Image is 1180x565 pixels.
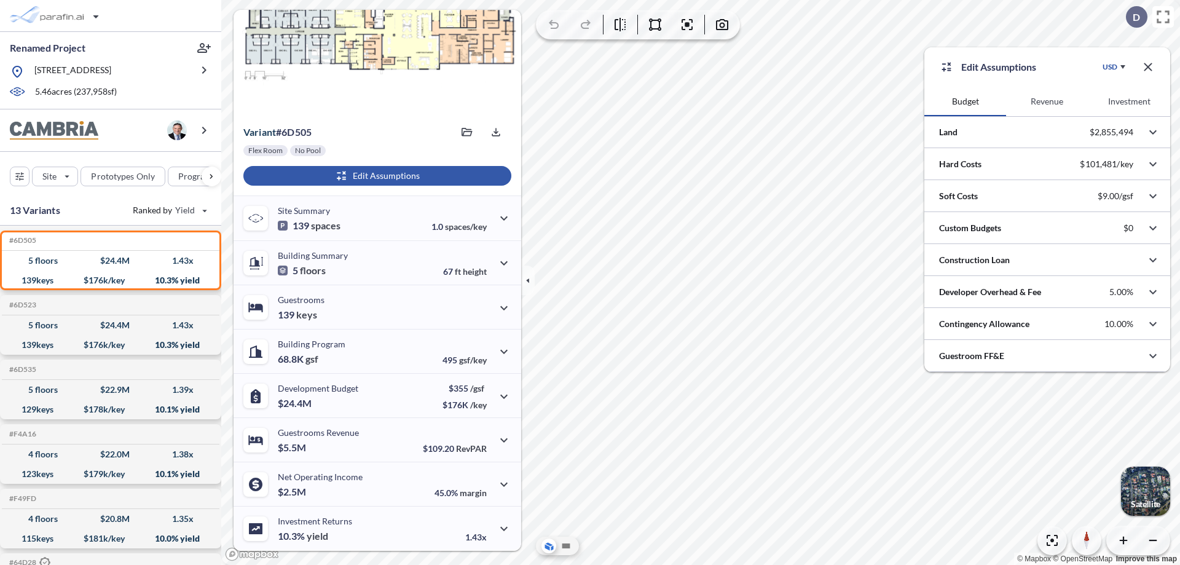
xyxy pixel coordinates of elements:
p: Renamed Project [10,41,85,55]
p: No Pool [295,146,321,156]
p: $355 [442,383,487,393]
span: gsf [305,353,318,365]
span: height [463,266,487,277]
p: 139 [278,309,317,321]
p: Building Program [278,339,345,349]
a: Mapbox homepage [225,547,279,561]
p: Edit Assumptions [961,60,1036,74]
p: 5.46 acres ( 237,958 sf) [35,85,117,99]
span: yield [307,530,328,542]
p: 1.43x [465,532,487,542]
span: ft [455,266,461,277]
p: Development Budget [278,383,358,393]
span: keys [296,309,317,321]
p: Prototypes Only [91,170,155,183]
h5: Click to copy the code [7,301,36,309]
p: $9.00/gsf [1098,191,1133,202]
p: $176K [442,400,487,410]
a: Mapbox [1017,555,1051,563]
span: Variant [243,126,276,138]
p: # 6d505 [243,126,312,138]
span: RevPAR [456,443,487,454]
p: Site Summary [278,205,330,216]
p: [STREET_ADDRESS] [34,64,111,79]
p: Developer Overhead & Fee [939,286,1041,298]
img: BrandImage [10,121,98,140]
p: Hard Costs [939,158,981,170]
h5: Click to copy the code [7,236,36,245]
p: Contingency Allowance [939,318,1029,330]
p: $2,855,494 [1090,127,1133,138]
p: Flex Room [248,146,283,156]
p: 45.0% [435,488,487,498]
button: Edit Assumptions [243,166,511,186]
span: spaces [311,219,340,232]
div: USD [1103,62,1117,72]
p: 67 [443,266,487,277]
button: Switcher ImageSatellite [1121,467,1170,516]
button: Investment [1088,87,1170,116]
button: Budget [924,87,1006,116]
p: Guestrooms Revenue [278,427,359,438]
p: 13 Variants [10,203,60,218]
p: Land [939,126,958,138]
h5: Click to copy the code [7,494,36,503]
p: 5 [278,264,326,277]
p: Guestroom FF&E [939,350,1004,362]
p: $2.5M [278,486,308,498]
a: OpenStreetMap [1053,555,1112,563]
p: Investment Returns [278,516,352,526]
p: Guestrooms [278,294,324,305]
button: Ranked by Yield [123,200,215,220]
button: Site [32,167,78,186]
p: 10.00% [1104,318,1133,330]
span: floors [300,264,326,277]
h5: Click to copy the code [7,430,36,438]
span: gsf/key [459,355,487,365]
p: $0 [1123,223,1133,234]
span: spaces/key [445,221,487,232]
p: $101,481/key [1080,159,1133,170]
p: Satellite [1131,499,1160,509]
button: Program [168,167,234,186]
span: Yield [175,204,195,216]
p: $5.5M [278,441,308,454]
p: Construction Loan [939,254,1010,266]
p: Program [178,170,213,183]
p: Soft Costs [939,190,978,202]
p: 1.0 [431,221,487,232]
button: Aerial View [541,539,556,553]
span: /key [470,400,487,410]
img: Switcher Image [1121,467,1170,516]
p: $109.20 [423,443,487,454]
p: 5.00% [1109,286,1133,298]
button: Site Plan [559,539,573,553]
span: /gsf [470,383,484,393]
p: Custom Budgets [939,222,1001,234]
p: $24.4M [278,397,313,409]
p: D [1133,12,1140,23]
p: 139 [278,219,340,232]
p: Net Operating Income [278,472,363,482]
button: Prototypes Only [81,167,165,186]
a: Improve this map [1116,555,1177,563]
p: 68.8K [278,353,318,365]
img: user logo [167,121,187,140]
p: Building Summary [278,250,348,261]
button: Revenue [1006,87,1088,116]
p: 10.3% [278,530,328,542]
p: 495 [442,355,487,365]
h5: Click to copy the code [7,365,36,374]
p: Site [42,170,57,183]
span: margin [460,488,487,498]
